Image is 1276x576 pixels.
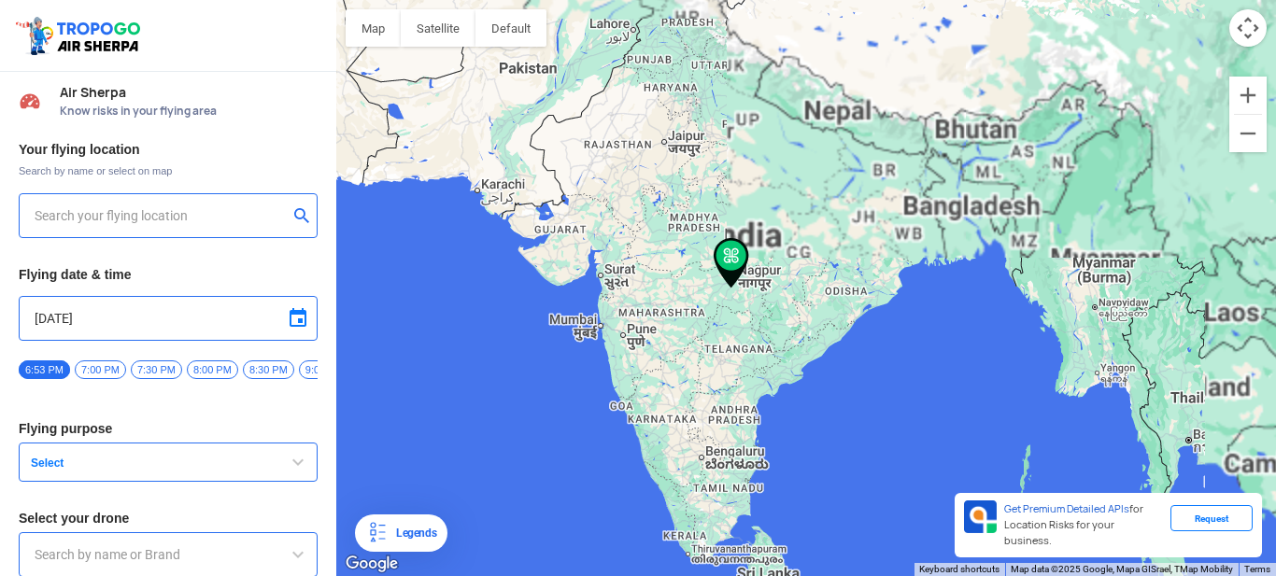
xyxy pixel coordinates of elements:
[1244,564,1270,574] a: Terms
[997,500,1170,550] div: for Location Risks for your business.
[19,360,70,379] span: 6:53 PM
[401,9,475,47] button: Show satellite imagery
[35,543,302,566] input: Search by name or Brand
[1229,115,1267,152] button: Zoom out
[60,85,318,100] span: Air Sherpa
[35,307,302,330] input: Select Date
[341,552,403,576] img: Google
[1004,502,1129,515] span: Get Premium Detailed APIs
[75,360,126,379] span: 7:00 PM
[964,500,997,533] img: Premium APIs
[19,268,318,281] h3: Flying date & time
[1229,9,1267,47] button: Map camera controls
[19,443,318,482] button: Select
[341,552,403,576] a: Open this area in Google Maps (opens a new window)
[1011,564,1233,574] span: Map data ©2025 Google, Mapa GISrael, TMap Mobility
[131,360,182,379] span: 7:30 PM
[19,512,318,525] h3: Select your drone
[35,204,288,227] input: Search your flying location
[19,163,318,178] span: Search by name or select on map
[23,456,257,471] span: Select
[1170,505,1253,531] div: Request
[299,360,350,379] span: 9:00 PM
[60,104,318,119] span: Know risks in your flying area
[1229,77,1267,114] button: Zoom in
[243,360,294,379] span: 8:30 PM
[14,14,147,57] img: ic_tgdronemaps.svg
[919,563,1000,576] button: Keyboard shortcuts
[19,422,318,435] h3: Flying purpose
[389,522,436,544] div: Legends
[346,9,401,47] button: Show street map
[187,360,238,379] span: 8:00 PM
[366,522,389,544] img: Legends
[19,143,318,156] h3: Your flying location
[19,90,41,112] img: Risk Scores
